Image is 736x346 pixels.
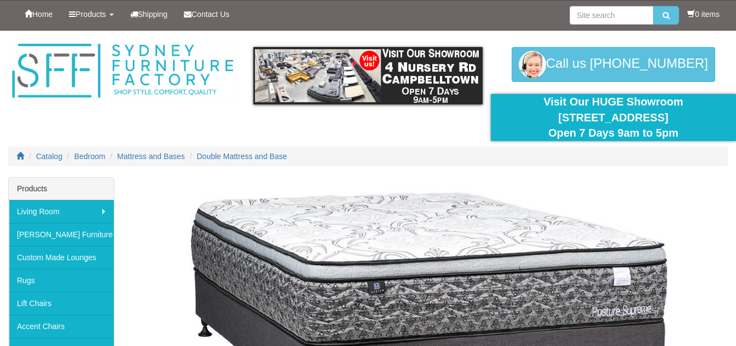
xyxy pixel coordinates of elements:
a: Living Room [9,200,114,223]
a: Shipping [122,1,176,28]
a: Bedroom [74,152,106,161]
a: Rugs [9,269,114,292]
a: Double Mattress and Base [197,152,287,161]
div: Products [9,178,114,200]
span: Home [32,10,53,19]
div: Visit Our HUGE Showroom [STREET_ADDRESS] Open 7 Days 9am to 5pm [499,94,728,141]
li: 0 items [687,9,720,20]
input: Site search [570,6,653,25]
img: showroom.gif [253,47,482,104]
span: Products [76,10,106,19]
a: Lift Chairs [9,292,114,315]
span: Contact Us [192,10,229,19]
a: Products [61,1,121,28]
span: Shipping [138,10,168,19]
a: Contact Us [176,1,237,28]
a: Mattress and Bases [117,152,185,161]
img: Sydney Furniture Factory [8,42,237,101]
a: Accent Chairs [9,315,114,338]
a: [PERSON_NAME] Furniture [9,223,114,246]
a: Home [16,1,61,28]
a: Custom Made Lounges [9,246,114,269]
a: Catalog [36,152,62,161]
